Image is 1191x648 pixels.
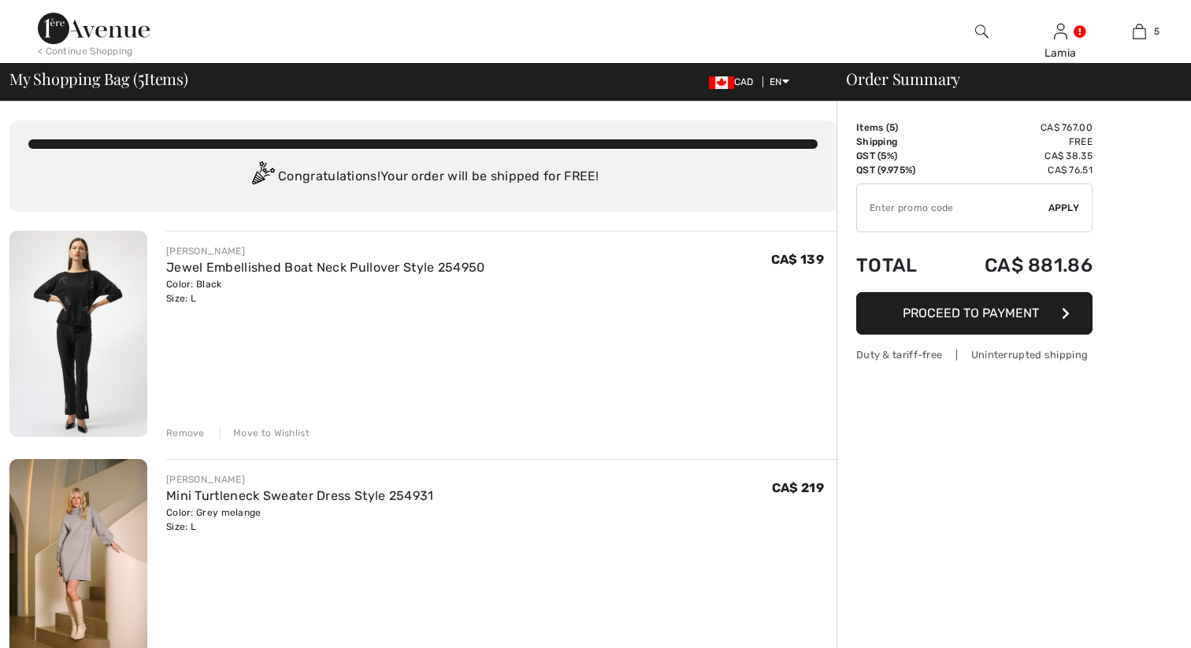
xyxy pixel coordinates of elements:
div: Duty & tariff-free | Uninterrupted shipping [856,347,1093,362]
input: Promo code [857,184,1048,231]
div: Move to Wishlist [220,426,310,440]
span: 5 [138,67,144,87]
a: Sign In [1054,24,1067,39]
td: CA$ 881.86 [941,239,1093,292]
div: [PERSON_NAME] [166,472,434,487]
div: Remove [166,426,205,440]
td: Free [941,135,1093,149]
img: 1ère Avenue [38,13,150,44]
span: 5 [889,122,895,133]
div: < Continue Shopping [38,44,133,58]
span: Apply [1048,201,1080,215]
td: CA$ 76.51 [941,163,1093,177]
div: [PERSON_NAME] [166,244,485,258]
td: QST (9.975%) [856,163,941,177]
img: My Bag [1133,22,1146,41]
img: My Info [1054,22,1067,41]
div: Color: Black Size: L [166,277,485,305]
td: Shipping [856,135,941,149]
img: Congratulation2.svg [247,161,278,193]
td: Items ( ) [856,120,941,135]
a: 5 [1100,22,1178,41]
span: CA$ 219 [772,480,824,495]
a: Mini Turtleneck Sweater Dress Style 254931 [166,488,434,503]
div: Congratulations! Your order will be shipped for FREE! [28,161,818,193]
span: My Shopping Bag ( Items) [9,71,188,87]
td: CA$ 38.35 [941,149,1093,163]
div: Order Summary [827,71,1182,87]
span: Proceed to Payment [903,305,1039,320]
img: Jewel Embellished Boat Neck Pullover Style 254950 [9,231,147,437]
td: Total [856,239,941,292]
span: CA$ 139 [771,252,824,267]
div: Color: Grey melange Size: L [166,505,434,534]
td: GST (5%) [856,149,941,163]
button: Proceed to Payment [856,292,1093,335]
img: search the website [975,22,989,41]
span: EN [770,76,789,87]
a: Jewel Embellished Boat Neck Pullover Style 254950 [166,260,485,275]
td: CA$ 767.00 [941,120,1093,135]
div: Lamia [1022,45,1099,61]
span: 5 [1154,24,1159,39]
img: Canadian Dollar [709,76,734,89]
span: CAD [709,76,760,87]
